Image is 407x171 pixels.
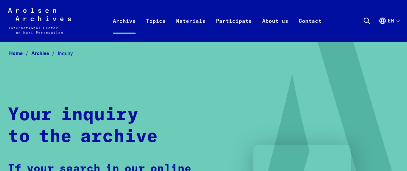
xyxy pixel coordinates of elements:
a: Archive [31,50,58,56]
strong: Your inquiry to the archive [8,106,158,146]
a: Participate [211,16,257,42]
a: Materials [171,16,211,42]
button: English, language selection [379,17,399,40]
a: Archive [108,16,141,42]
span: Inquiry [58,50,73,56]
a: Contact [294,16,327,42]
a: Home [9,50,31,56]
a: About us [257,16,294,42]
a: Topics [141,16,171,42]
nav: Primary [108,8,327,34]
nav: Breadcrumb [8,49,399,58]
